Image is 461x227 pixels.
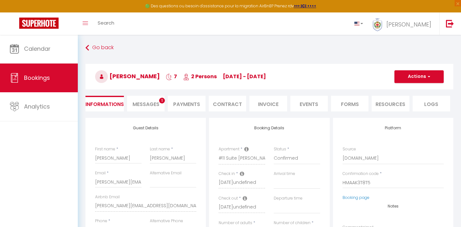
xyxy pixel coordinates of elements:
label: Departure time [274,195,303,201]
li: Invoice [249,96,287,111]
label: Number of adults [219,220,252,226]
span: [DATE] - [DATE] [223,73,266,80]
li: Events [290,96,328,111]
label: Phone [95,218,107,224]
label: First name [95,146,115,152]
a: Search [93,12,119,35]
label: Check in [219,171,235,177]
label: Alternative Email [150,170,182,176]
a: Go back [85,42,453,54]
span: Bookings [24,74,50,82]
h4: Guest Details [95,126,196,130]
label: Source [343,146,356,152]
li: Informations [85,96,124,111]
h4: Notes [343,204,444,208]
span: 7 [166,73,177,80]
label: Airbnb Email [95,194,120,200]
li: Contract [209,96,246,111]
li: Payments [168,96,205,111]
span: Search [98,19,114,26]
label: Arrival time [274,171,295,177]
li: Resources [372,96,409,111]
span: [PERSON_NAME] [95,72,160,80]
span: Calendar [24,45,51,53]
label: Apartment [219,146,239,152]
label: Confirmation code [343,171,379,177]
span: [PERSON_NAME] [386,20,431,28]
a: Booking page [343,195,369,200]
h4: Platform [343,126,444,130]
li: Logs [413,96,450,111]
img: logout [446,19,454,27]
label: Last name [150,146,170,152]
span: Analytics [24,102,50,110]
li: Forms [331,96,368,111]
a: >>> ICI <<<< [294,3,316,9]
span: 2 Persons [183,73,217,80]
a: ... [PERSON_NAME] [368,12,439,35]
label: Status [274,146,286,152]
img: Super Booking [19,18,59,29]
span: 1 [159,98,165,103]
label: Email [95,170,106,176]
button: Actions [394,70,444,83]
h4: Booking Details [219,126,320,130]
span: Messages [133,101,159,108]
label: Check out [219,195,238,201]
img: ... [373,18,382,31]
label: Alternative Phone [150,218,183,224]
label: Number of children [274,220,311,226]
